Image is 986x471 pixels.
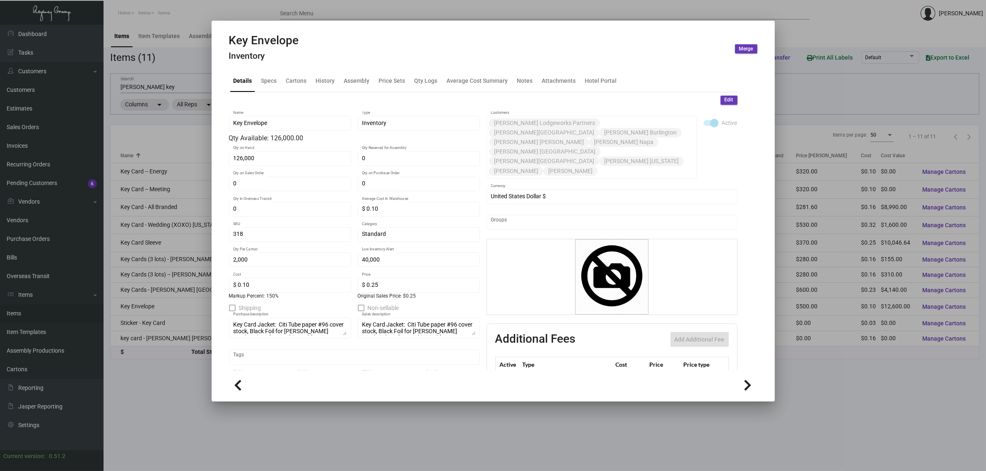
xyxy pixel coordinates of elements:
[489,137,589,147] mat-chip: [PERSON_NAME] [PERSON_NAME]
[599,156,684,166] mat-chip: [PERSON_NAME] [US_STATE]
[489,166,543,176] mat-chip: [PERSON_NAME]
[739,46,753,53] span: Merge
[670,332,729,347] button: Add Additional Fee
[599,168,692,174] input: Add new..
[239,303,261,313] span: Shipping
[543,166,598,176] mat-chip: [PERSON_NAME]
[489,118,600,128] mat-chip: [PERSON_NAME] Lodgeworks Partners
[725,96,733,103] span: Edit
[49,452,65,461] div: 0.51.2
[721,96,738,105] button: Edit
[681,357,718,372] th: Price type
[489,147,600,156] mat-chip: [PERSON_NAME] [GEOGRAPHIC_DATA]
[234,76,252,85] div: Details
[489,156,599,166] mat-chip: [PERSON_NAME][GEOGRAPHIC_DATA]
[368,303,399,313] span: Non-sellable
[489,128,599,137] mat-chip: [PERSON_NAME][GEOGRAPHIC_DATA]
[229,34,299,48] h2: Key Envelope
[675,336,725,343] span: Add Additional Fee
[447,76,508,85] div: Average Cost Summary
[491,219,733,226] input: Add new..
[521,357,613,372] th: Type
[647,357,681,372] th: Price
[589,137,658,147] mat-chip: [PERSON_NAME] Napa
[344,76,370,85] div: Assembly
[542,76,576,85] div: Attachments
[415,76,438,85] div: Qty Logs
[379,76,405,85] div: Price Sets
[229,133,480,143] div: Qty Available: 126,000.00
[495,357,521,372] th: Active
[517,76,533,85] div: Notes
[3,452,46,461] div: Current version:
[229,51,299,61] h4: Inventory
[316,76,335,85] div: History
[722,118,738,128] span: Active
[585,76,617,85] div: Hotel Portal
[735,44,757,53] button: Merge
[613,357,647,372] th: Cost
[599,128,682,137] mat-chip: [PERSON_NAME] Burlington
[495,332,576,347] h2: Additional Fees
[286,76,307,85] div: Cartons
[261,76,277,85] div: Specs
